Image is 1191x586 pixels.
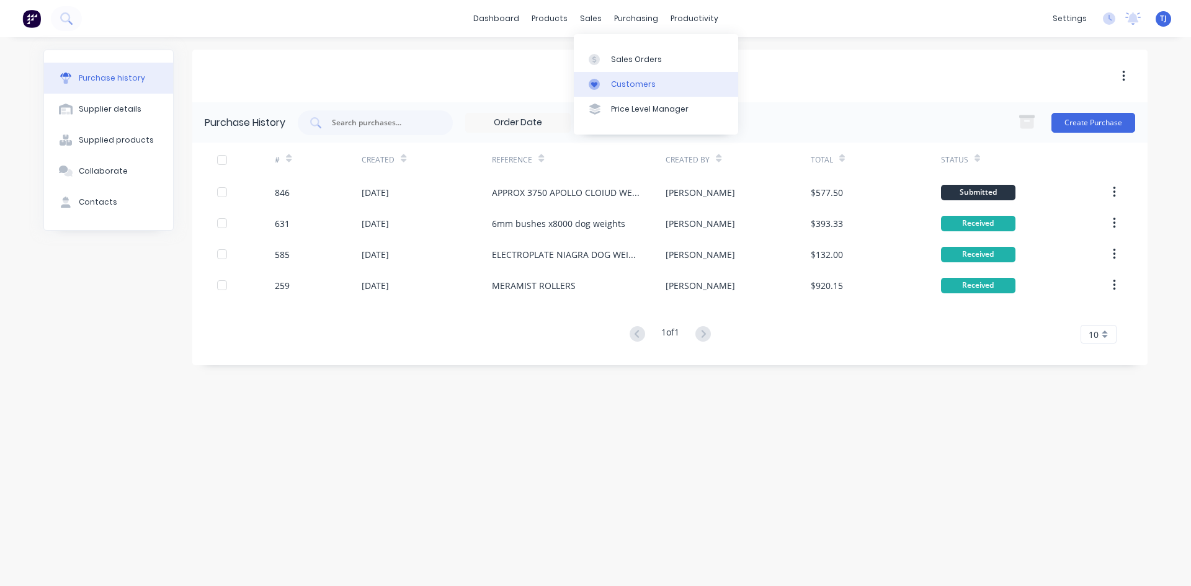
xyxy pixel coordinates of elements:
a: Sales Orders [574,47,738,71]
div: Supplied products [79,135,154,146]
span: TJ [1160,13,1167,24]
div: productivity [664,9,725,28]
div: purchasing [608,9,664,28]
div: 585 [275,248,290,261]
div: Reference [492,154,532,166]
div: [PERSON_NAME] [666,248,735,261]
div: 846 [275,186,290,199]
div: Purchase History [205,115,285,130]
div: [DATE] [362,248,389,261]
div: MERAMIST ROLLERS [492,279,576,292]
div: [DATE] [362,279,389,292]
div: Supplier details [79,104,141,115]
button: Purchase history [44,63,173,94]
button: Supplied products [44,125,173,156]
div: Received [941,247,1015,262]
div: [DATE] [362,186,389,199]
div: products [525,9,574,28]
button: Create Purchase [1051,113,1135,133]
a: Price Level Manager [574,97,738,122]
div: Price Level Manager [611,104,689,115]
div: APPROX 3750 APOLLO CLOIUD WEIGHTS [492,186,641,199]
div: # [275,154,280,166]
div: 6mm bushes x8000 dog weights [492,217,625,230]
div: Received [941,278,1015,293]
input: Order Date [466,113,570,132]
button: Collaborate [44,156,173,187]
div: Customers [611,79,656,90]
div: [PERSON_NAME] [666,279,735,292]
div: Created [362,154,395,166]
div: Received [941,216,1015,231]
a: Customers [574,72,738,97]
div: sales [574,9,608,28]
div: [DATE] [362,217,389,230]
div: Sales Orders [611,54,662,65]
div: Submitted [941,185,1015,200]
div: ELECTROPLATE NIAGRA DOG WEIGHTS [492,248,641,261]
div: 1 of 1 [661,326,679,344]
div: Purchase history [79,73,145,84]
button: Supplier details [44,94,173,125]
div: $577.50 [811,186,843,199]
div: Total [811,154,833,166]
div: $920.15 [811,279,843,292]
div: [PERSON_NAME] [666,217,735,230]
div: $393.33 [811,217,843,230]
div: Collaborate [79,166,128,177]
div: settings [1046,9,1093,28]
div: $132.00 [811,248,843,261]
div: [PERSON_NAME] [666,186,735,199]
div: Status [941,154,968,166]
input: Search purchases... [331,117,434,129]
div: 259 [275,279,290,292]
a: dashboard [467,9,525,28]
button: Contacts [44,187,173,218]
span: 10 [1089,328,1099,341]
div: Contacts [79,197,117,208]
div: 631 [275,217,290,230]
img: Factory [22,9,41,28]
div: Created By [666,154,710,166]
